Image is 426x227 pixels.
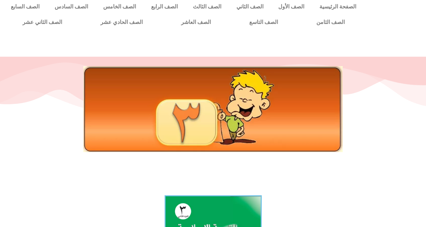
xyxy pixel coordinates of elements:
a: الصف التاسع [230,15,297,30]
a: الصف الثامن [297,15,364,30]
a: الصف الثاني عشر [3,15,81,30]
a: الصف العاشر [162,15,230,30]
a: الصف الحادي عشر [81,15,162,30]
